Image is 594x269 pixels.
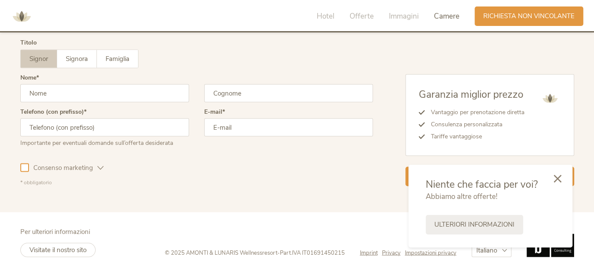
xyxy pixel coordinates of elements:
[382,249,401,256] span: Privacy
[360,249,378,256] span: Imprint
[382,249,405,256] a: Privacy
[165,249,277,256] span: © 2025 AMONTI & LUNARIS Wellnessresort
[204,118,373,136] input: E-mail
[204,84,373,102] input: Cognome
[29,245,87,254] span: Visitate il nostro sito
[419,87,523,101] span: Garanzia miglior prezzo
[20,118,189,136] input: Telefono (con prefisso)
[20,179,373,186] div: * obbligatorio
[20,74,39,80] label: Nome
[317,11,334,21] span: Hotel
[426,215,523,234] a: Ulteriori informazioni
[29,163,97,172] span: Consenso marketing
[9,13,35,19] a: AMONTI & LUNARIS Wellnessresort
[539,87,561,109] img: AMONTI & LUNARIS Wellnessresort
[20,136,189,147] div: Importante per eventuali domande sull’offerta desiderata
[20,109,87,115] label: Telefono (con prefisso)
[434,220,514,229] span: Ulteriori informazioni
[405,249,456,256] a: Impostazioni privacy
[204,109,225,115] label: E-mail
[434,11,459,21] span: Camere
[425,118,524,130] li: Consulenza personalizzata
[20,243,96,257] a: Visitate il nostro sito
[425,130,524,142] li: Tariffe vantaggiose
[9,3,35,29] img: AMONTI & LUNARIS Wellnessresort
[277,249,280,256] span: -
[426,192,498,202] span: Abbiamo altre offerte!
[426,178,538,191] span: Niente che faccia per voi?
[360,249,382,256] a: Imprint
[29,54,48,63] span: Signor
[280,249,345,256] span: Part.IVA IT01691450215
[483,12,575,21] span: Richiesta non vincolante
[66,54,88,63] span: Signora
[425,106,524,118] li: Vantaggio per prenotazione diretta
[20,40,37,46] div: Titolo
[20,84,189,102] input: Nome
[389,11,419,21] span: Immagini
[350,11,374,21] span: Offerte
[106,54,129,63] span: Famiglia
[20,227,90,236] span: Per ulteriori informazioni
